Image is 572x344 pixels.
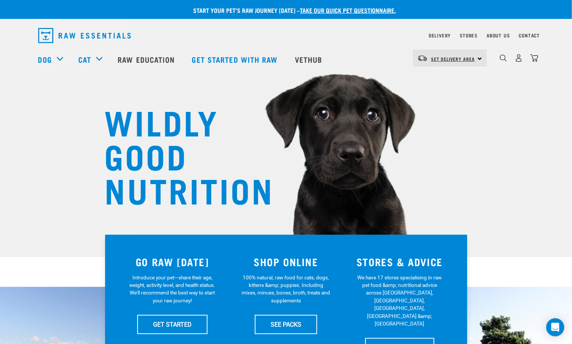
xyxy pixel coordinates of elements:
img: Raw Essentials Logo [38,28,131,43]
h1: WILDLY GOOD NUTRITION [105,104,256,206]
p: 100% natural, raw food for cats, dogs, kittens &amp; puppies. Including mixes, minces, bones, bro... [242,274,330,305]
a: SEE PACKS [255,315,317,334]
a: Delivery [429,34,451,37]
a: About Us [487,34,510,37]
p: We have 17 stores specialising in raw pet food &amp; nutritional advice across [GEOGRAPHIC_DATA],... [355,274,444,328]
h3: SHOP ONLINE [234,256,338,268]
p: Introduce your pet—share their age, weight, activity level, and health status. We'll recommend th... [128,274,217,305]
a: Get started with Raw [184,44,287,74]
a: Dog [38,54,52,65]
img: home-icon-1@2x.png [500,54,507,62]
nav: dropdown navigation [32,25,540,46]
a: Stores [460,34,478,37]
h3: GO RAW [DATE] [120,256,225,268]
img: home-icon@2x.png [530,54,538,62]
a: Vethub [287,44,332,74]
div: Open Intercom Messenger [546,318,564,336]
span: Set Delivery Area [431,57,475,60]
img: user.png [515,54,523,62]
a: Raw Education [110,44,184,74]
a: take our quick pet questionnaire. [300,8,396,12]
a: Cat [78,54,91,65]
a: GET STARTED [137,315,208,334]
img: van-moving.png [417,55,428,62]
a: Contact [519,34,540,37]
h3: STORES & ADVICE [347,256,452,268]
